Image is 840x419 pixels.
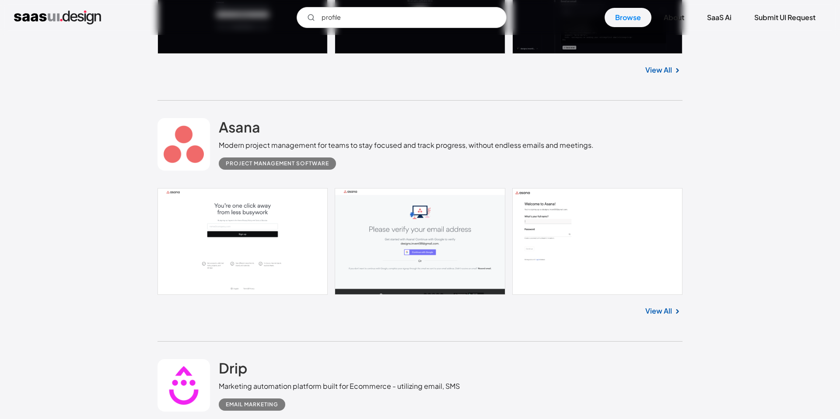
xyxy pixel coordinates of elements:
a: home [14,10,101,24]
h2: Drip [219,359,247,377]
div: Modern project management for teams to stay focused and track progress, without endless emails an... [219,140,594,150]
a: View All [645,306,672,316]
a: Asana [219,118,260,140]
div: Project Management Software [226,158,329,169]
a: Drip [219,359,247,381]
form: Email Form [297,7,507,28]
a: Submit UI Request [744,8,826,27]
a: View All [645,65,672,75]
div: Marketing automation platform built for Ecommerce - utilizing email, SMS [219,381,460,391]
a: Browse [605,8,651,27]
a: About [653,8,695,27]
div: Email Marketing [226,399,278,410]
h2: Asana [219,118,260,136]
input: Search UI designs you're looking for... [297,7,507,28]
a: SaaS Ai [696,8,742,27]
